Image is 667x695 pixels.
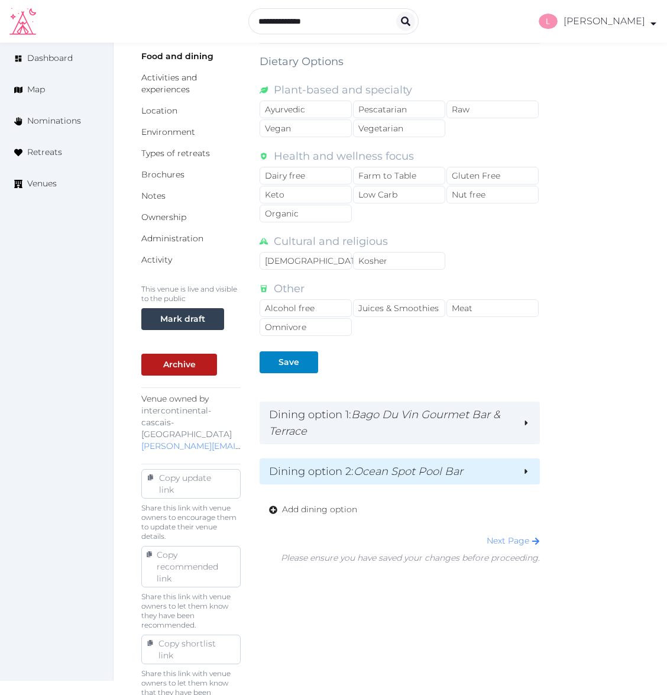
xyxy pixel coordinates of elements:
p: This venue is live and visible to the public [141,285,241,303]
div: Keto [260,186,352,203]
div: Mark draft [160,313,205,325]
p: Venue owned by [141,393,241,452]
a: Administration [141,233,203,244]
div: Dairy free [260,167,352,185]
h2: Dining option 2 : [269,463,512,480]
span: intercontinental-cascais-[GEOGRAPHIC_DATA] [141,405,232,439]
div: Copy shortlist link [154,638,227,661]
div: Archive [163,358,196,371]
a: Activity [141,254,172,265]
div: Vegetarian [353,119,445,137]
div: Organic [260,205,352,222]
span: Venues [27,177,57,190]
div: Copy recommended link [152,549,227,584]
a: Location [141,105,177,116]
a: Types of retreats [141,148,210,159]
button: Copy shortlist link [141,635,241,664]
button: Save [260,351,318,373]
div: Nut free [446,186,539,203]
em: Bago Du Vin Gourmet Bar & Terrace [269,408,500,438]
div: Raw [446,101,539,118]
div: Alcohol free [260,299,352,317]
em: Ocean Spot Pool Bar [354,465,463,478]
p: Share this link with venue owners to let them know they have been recommended. [141,592,241,630]
div: Farm to Table [353,167,445,185]
div: Meat [446,299,539,317]
a: Ownership [141,212,186,222]
span: Retreats [27,146,62,159]
div: Save [279,356,299,368]
label: Plant-based and specialty [274,82,412,101]
div: Gluten Free [446,167,539,185]
button: Copy update link [141,469,241,499]
a: Brochures [141,169,184,180]
div: Low Carb [353,186,445,203]
a: Activities and experiences [141,72,197,95]
a: Environment [141,127,195,137]
label: Other [274,280,305,299]
label: Dietary Options [260,53,344,70]
span: Add dining option [282,503,357,516]
a: Next Page [487,535,540,546]
div: [DEMOGRAPHIC_DATA] [260,252,352,270]
div: Kosher [353,252,445,270]
span: Dashboard [27,52,73,64]
a: [PERSON_NAME] [530,14,658,29]
span: Map [27,83,45,96]
button: Archive [141,354,217,376]
button: Copy recommended link [141,546,241,587]
a: Notes [141,190,166,201]
a: [PERSON_NAME][EMAIL_ADDRESS][DOMAIN_NAME] [141,441,361,451]
label: Health and wellness focus [274,148,414,167]
div: Copy update link [154,472,228,496]
div: Please ensure you have saved your changes before proceeding. [281,552,540,564]
button: Mark draft [141,308,224,330]
p: Share this link with venue owners to encourage them to update their venue details. [141,503,241,541]
h2: Dining option 1 : [269,406,513,439]
div: Ayurvedic [260,101,352,118]
span: Nominations [27,115,81,127]
div: Pescatarian [353,101,445,118]
div: Juices & Smoothies [353,299,445,317]
label: Cultural and religious [274,233,388,252]
div: Omnivore [260,318,352,336]
div: Vegan [260,119,352,137]
a: Food and dining [141,51,213,62]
